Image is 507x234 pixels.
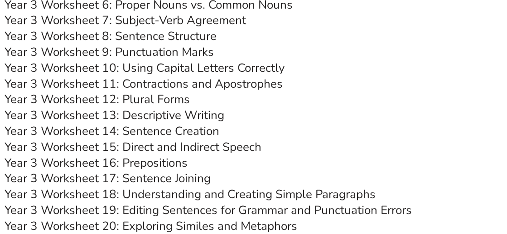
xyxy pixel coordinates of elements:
a: Year 3 Worksheet 17: Sentence Joining [5,170,211,186]
iframe: Chat Widget [352,131,507,234]
a: Year 3 Worksheet 16: Prepositions [5,155,188,171]
a: Year 3 Worksheet 7: Subject-Verb Agreement [5,12,246,28]
a: Year 3 Worksheet 13: Descriptive Writing [5,107,224,123]
a: Year 3 Worksheet 15: Direct and Indirect Speech [5,139,261,155]
a: Year 3 Worksheet 12: Plural Forms [5,91,190,107]
a: Year 3 Worksheet 8: Sentence Structure [5,28,217,44]
a: Year 3 Worksheet 18: Understanding and Creating Simple Paragraphs [5,186,376,202]
a: Year 3 Worksheet 14: Sentence Creation [5,123,219,139]
a: Year 3 Worksheet 19: Editing Sentences for Grammar and Punctuation Errors [5,202,412,218]
a: Year 3 Worksheet 11: Contractions and Apostrophes [5,76,283,92]
a: Year 3 Worksheet 10: Using Capital Letters Correctly [5,60,285,76]
a: Year 3 Worksheet 9: Punctuation Marks [5,44,214,60]
a: Year 3 Worksheet 20: Exploring Similes and Metaphors [5,218,297,234]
